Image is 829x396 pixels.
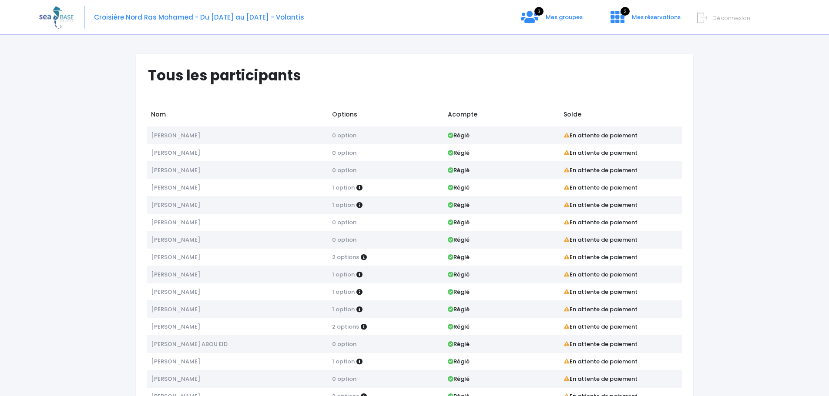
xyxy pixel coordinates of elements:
strong: En attente de paiement [564,305,638,313]
td: Solde [559,106,682,126]
span: 1 option [332,183,355,192]
span: 0 option [332,236,356,244]
strong: Réglé [448,305,470,313]
strong: Réglé [448,270,470,279]
strong: Réglé [448,340,470,348]
span: [PERSON_NAME] [151,357,200,366]
strong: En attente de paiement [564,357,638,366]
strong: En attente de paiement [564,323,638,331]
strong: Réglé [448,288,470,296]
span: 0 option [332,218,356,226]
a: 2 Mes réservations [604,16,686,24]
span: [PERSON_NAME] [151,253,200,261]
strong: Réglé [448,166,470,174]
span: [PERSON_NAME] [151,166,200,174]
strong: Réglé [448,149,470,157]
span: Déconnexion [712,14,750,22]
strong: En attente de paiement [564,149,638,157]
span: [PERSON_NAME] [151,201,200,209]
span: 2 options [332,323,359,331]
span: [PERSON_NAME] [151,131,200,140]
span: [PERSON_NAME] [151,218,200,226]
span: [PERSON_NAME] [151,149,200,157]
strong: Réglé [448,131,470,140]
span: [PERSON_NAME] [151,236,200,244]
span: Mes groupes [546,13,583,21]
strong: En attente de paiement [564,288,638,296]
span: 2 [621,7,630,16]
h1: Tous les participants [148,67,689,84]
strong: Réglé [448,253,470,261]
span: [PERSON_NAME] [151,375,200,383]
strong: Réglé [448,375,470,383]
strong: Réglé [448,357,470,366]
span: Mes réservations [632,13,681,21]
strong: En attente de paiement [564,270,638,279]
strong: En attente de paiement [564,253,638,261]
span: 0 option [332,340,356,348]
strong: En attente de paiement [564,218,638,226]
strong: Réglé [448,323,470,331]
span: [PERSON_NAME] ABOU EID [151,340,228,348]
strong: Réglé [448,183,470,192]
a: 3 Mes groupes [514,16,590,24]
td: Options [328,106,443,126]
span: 2 options [332,253,359,261]
strong: Réglé [448,236,470,244]
span: 0 option [332,375,356,383]
strong: En attente de paiement [564,131,638,140]
span: [PERSON_NAME] [151,305,200,313]
span: 0 option [332,149,356,157]
strong: En attente de paiement [564,166,638,174]
strong: En attente de paiement [564,236,638,244]
span: [PERSON_NAME] [151,288,200,296]
span: [PERSON_NAME] [151,323,200,331]
span: 1 option [332,357,355,366]
span: [PERSON_NAME] [151,270,200,279]
span: [PERSON_NAME] [151,183,200,192]
span: 0 option [332,131,356,140]
span: 0 option [332,166,356,174]
span: 1 option [332,305,355,313]
td: Acompte [443,106,559,126]
span: Croisière Nord Ras Mohamed - Du [DATE] au [DATE] - Volantis [94,13,304,22]
strong: En attente de paiement [564,375,638,383]
span: 1 option [332,270,355,279]
strong: Réglé [448,201,470,209]
strong: En attente de paiement [564,201,638,209]
strong: En attente de paiement [564,183,638,192]
span: 1 option [332,201,355,209]
td: Nom [147,106,328,126]
span: 1 option [332,288,355,296]
span: 3 [534,7,544,16]
strong: En attente de paiement [564,340,638,348]
strong: Réglé [448,218,470,226]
